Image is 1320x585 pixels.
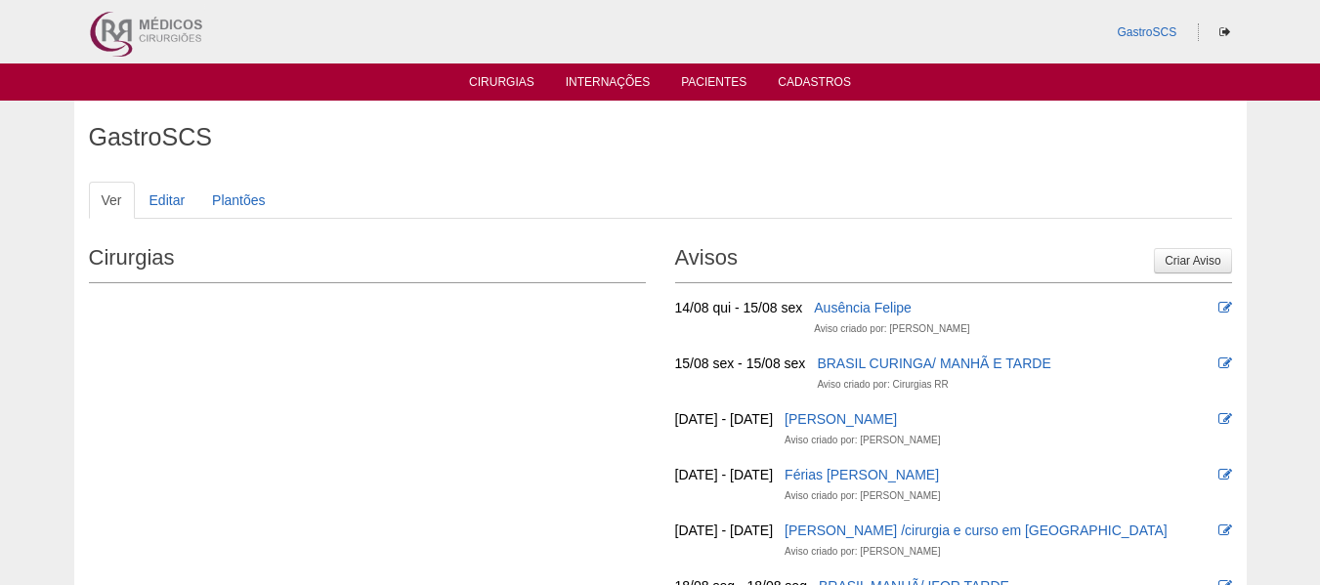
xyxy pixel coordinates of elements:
[137,182,198,219] a: Editar
[814,300,912,315] a: Ausência Felipe
[199,182,277,219] a: Plantões
[814,319,969,339] div: Aviso criado por: [PERSON_NAME]
[675,409,774,429] div: [DATE] - [DATE]
[1218,356,1232,370] i: Editar
[785,486,940,506] div: Aviso criado por: [PERSON_NAME]
[566,75,651,95] a: Internações
[817,355,1050,371] a: BRASIL CURINGA/ MANHÃ E TARDE
[675,298,803,317] div: 14/08 qui - 15/08 sex
[1218,468,1232,481] i: Editar
[1218,301,1232,314] i: Editar
[778,75,851,95] a: Cadastros
[89,238,646,283] h2: Cirurgias
[785,411,897,427] a: [PERSON_NAME]
[89,182,135,219] a: Ver
[1218,412,1232,426] i: Editar
[785,467,939,482] a: Férias [PERSON_NAME]
[469,75,534,95] a: Cirurgias
[675,354,806,373] div: 15/08 sex - 15/08 sex
[675,238,1232,283] h2: Avisos
[675,521,774,540] div: [DATE] - [DATE]
[1117,25,1176,39] a: GastroSCS
[1154,248,1231,273] a: Criar Aviso
[785,542,940,562] div: Aviso criado por: [PERSON_NAME]
[89,125,1232,149] h1: GastroSCS
[681,75,746,95] a: Pacientes
[785,522,1168,538] a: [PERSON_NAME] /cirurgia e curso em [GEOGRAPHIC_DATA]
[817,375,948,395] div: Aviso criado por: Cirurgias RR
[1219,26,1230,38] i: Sair
[675,465,774,484] div: [DATE] - [DATE]
[1218,523,1232,537] i: Editar
[785,431,940,450] div: Aviso criado por: [PERSON_NAME]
